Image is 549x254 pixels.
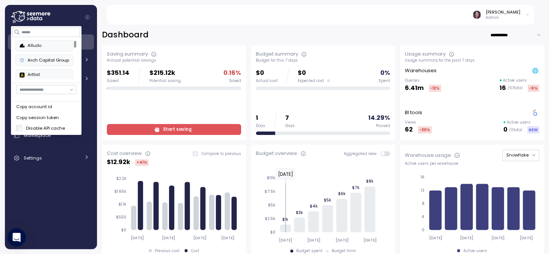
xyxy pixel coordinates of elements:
p: / 0 total [509,127,522,133]
h2: Dashboard [102,29,149,40]
div: -30 % [418,126,432,133]
tspan: $2.2k [116,176,126,181]
a: Settings [8,150,94,166]
p: Queries [405,78,441,83]
p: Compare to previous [201,151,241,156]
p: 0 [503,125,507,135]
tspan: $1.1k [118,202,126,207]
tspan: 12 [421,188,424,193]
tspan: $5k [268,202,275,207]
tspan: $0 [270,229,275,234]
tspan: 16 [420,175,424,180]
tspan: [DATE] [162,235,175,240]
span: Settings [24,155,42,161]
div: Open Intercom Messenger [8,228,26,246]
p: Active users [503,78,527,83]
div: Active users per warehouse [405,161,539,166]
p: 0 % [380,68,390,78]
tspan: $0 [121,228,126,232]
p: $0 [256,68,278,78]
a: Start saving [107,124,241,135]
tspan: $6k [338,191,345,196]
div: -12 % [429,85,441,92]
div: Cost [191,248,199,254]
a: Monitoring [8,72,94,87]
tspan: [DATE] [193,235,206,240]
span: Expected cost [298,78,324,84]
text: [DATE] [278,171,293,177]
span: Start saving [163,124,191,135]
div: +41 % [135,159,149,166]
div: Passed [376,123,390,129]
tspan: $550 [116,215,126,220]
p: Active users [507,120,531,125]
tspan: $4k [309,204,317,209]
div: Usage summary for the past 7 days [405,58,539,63]
tspan: [DATE] [221,235,235,240]
div: Actual cost [256,78,278,84]
tspan: $10k [267,175,275,180]
p: Warehouses [405,67,437,74]
p: $351.14 [107,68,129,78]
tspan: [DATE] [520,235,533,240]
div: Saving summary [107,50,148,58]
div: Alludo [20,42,69,49]
a: Marketplace [8,128,94,143]
img: ACg8ocLDuIZlR5f2kIgtapDwVC7yp445s3OgbrQTIAV7qYj8P05r5pI=s96-c [473,11,481,19]
div: Days [285,123,295,129]
div: Saved [229,78,241,84]
tspan: [DATE] [363,238,377,243]
tspan: 0 [422,228,424,232]
button: Snowflake [502,150,539,161]
a: Dashboard [8,34,94,50]
p: / 67 total [507,85,523,91]
p: 1 [256,113,265,123]
p: $ 12.92k [107,157,130,167]
div: [PERSON_NAME] [486,9,520,15]
tspan: $1.65k [114,189,126,194]
tspan: $7k [352,185,359,190]
tspan: 4 [421,214,424,219]
div: Artlist [20,71,69,78]
p: 16 [500,83,506,93]
div: Budget limit [332,248,356,254]
tspan: 8 [422,201,424,206]
a: Discovery [8,90,94,105]
div: NEW [527,126,539,133]
div: Active users [463,248,487,254]
tspan: [DATE] [491,235,504,240]
span: Aggregated view [344,151,380,156]
p: 6.41m [405,83,424,93]
img: 68790ce639d2d68da1992664.PNG [20,58,25,63]
p: 7 [285,113,295,123]
div: Spent [378,78,390,84]
p: 0.16 % [223,68,241,78]
tspan: [DATE] [460,235,473,240]
a: Insights [8,109,94,124]
button: Collapse navigation [83,14,92,20]
div: Previous cost [155,248,180,254]
div: Days [256,123,265,129]
p: $0 [298,68,330,78]
div: Budget overview [256,150,297,157]
div: Saved [107,78,129,84]
div: Cost overview [107,150,142,157]
tspan: $7.5k [265,189,275,194]
div: -6 % [527,85,539,92]
tspan: $2.5k [265,216,275,221]
a: Cost Overview [8,53,94,68]
div: Budget summary [256,50,298,58]
p: 62 [405,125,413,135]
img: 6628aa71fabf670d87b811be.PNG [20,73,25,77]
div: Budget for this 7 days [256,58,390,63]
tspan: [DATE] [279,238,292,243]
img: 68b85438e78823e8cb7db339.PNG [20,43,25,48]
p: $215.12k [149,68,181,78]
div: Budget spent [296,248,323,254]
tspan: [DATE] [307,238,320,243]
tspan: $8k [366,179,374,184]
p: Views [405,120,432,125]
div: Potential saving [149,78,181,84]
div: Arch Capital Group [20,57,69,64]
tspan: $5k [324,197,331,202]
